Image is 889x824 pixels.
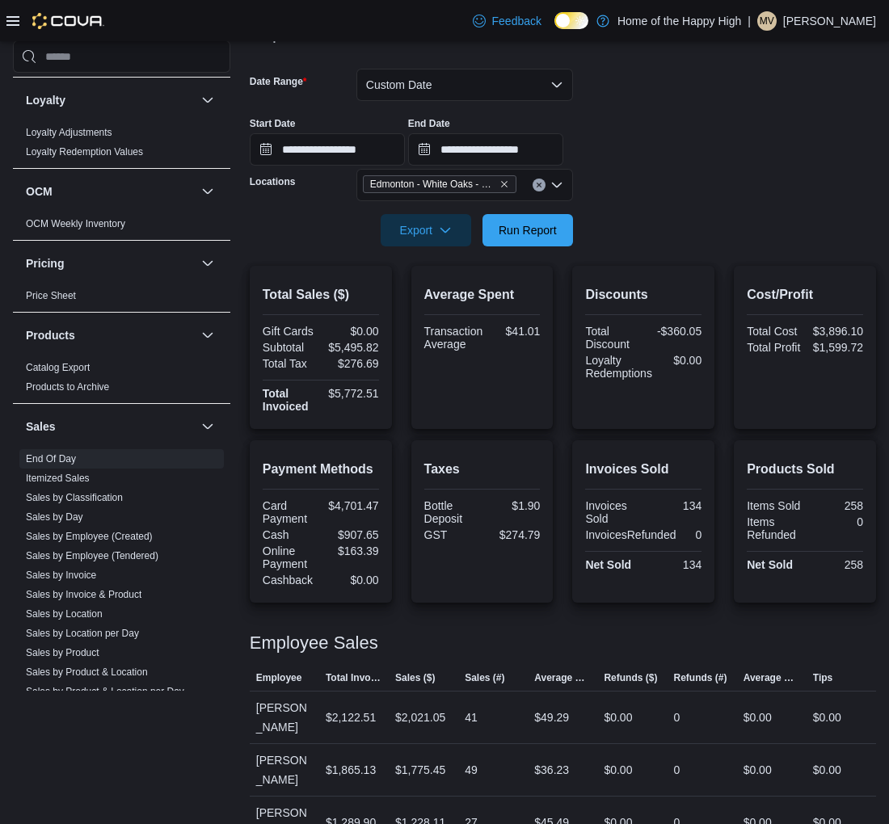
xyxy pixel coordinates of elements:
a: Feedback [466,5,548,37]
span: Sales by Product & Location [26,666,148,679]
h2: Average Spent [424,285,541,305]
div: Cashback [263,574,318,586]
a: Sales by Classification [26,492,123,503]
div: Loyalty Redemptions [585,354,652,380]
div: Total Discount [585,325,640,351]
span: Catalog Export [26,361,90,374]
button: Custom Date [356,69,573,101]
span: Feedback [492,13,541,29]
div: Items Refunded [747,515,802,541]
span: Average Sale [534,671,591,684]
div: Card Payment [263,499,318,525]
h2: Discounts [585,285,702,305]
a: End Of Day [26,453,76,465]
button: Loyalty [26,92,195,108]
div: $274.79 [485,528,540,541]
div: 0 [808,515,863,528]
h2: Products Sold [747,460,863,479]
button: Products [26,327,195,343]
label: Start Date [250,117,296,130]
span: Employee [256,671,302,684]
a: Sales by Day [26,511,83,523]
div: $0.00 [744,708,772,727]
div: 134 [647,499,702,512]
input: Press the down key to open a popover containing a calendar. [250,133,405,166]
div: [PERSON_NAME] [250,692,319,743]
button: Remove Edmonton - White Oaks - Fire & Flower from selection in this group [499,179,509,189]
a: Sales by Employee (Tendered) [26,550,158,561]
div: Subtotal [263,341,318,354]
a: Catalog Export [26,362,90,373]
div: 0 [674,708,680,727]
div: 258 [808,499,863,512]
button: OCM [198,182,217,201]
div: $2,021.05 [395,708,445,727]
p: | [748,11,751,31]
div: 0 [682,528,702,541]
span: End Of Day [26,452,76,465]
div: $163.39 [324,544,379,557]
div: $5,772.51 [324,387,379,400]
h3: Sales [26,418,56,435]
div: $1,775.45 [395,760,445,780]
div: Loyalty [13,123,230,168]
a: Sales by Invoice & Product [26,589,141,600]
h3: Employee Sales [250,633,378,653]
span: Sales by Product [26,646,99,659]
div: Gift Cards [263,325,318,338]
a: Sales by Location [26,608,103,620]
div: Total Profit [747,341,802,354]
a: Sales by Invoice [26,570,96,581]
div: $0.00 [604,760,632,780]
a: Sales by Product [26,647,99,658]
div: $36.23 [534,760,569,780]
a: OCM Weekly Inventory [26,218,125,229]
span: Edmonton - White Oaks - Fire & Flower [370,176,496,192]
span: Sales by Employee (Created) [26,530,153,543]
h2: Invoices Sold [585,460,702,479]
button: Products [198,326,217,345]
button: Run Report [482,214,573,246]
div: OCM [13,214,230,240]
span: Sales by Location per Day [26,627,139,640]
p: Home of the Happy High [617,11,741,31]
div: Products [13,358,230,403]
h3: Loyalty [26,92,65,108]
div: Bottle Deposit [424,499,479,525]
button: Sales [26,418,195,435]
span: Sales ($) [395,671,435,684]
span: Average Refund [744,671,800,684]
div: Pricing [13,286,230,312]
div: Total Cost [747,325,802,338]
span: Sales by Location [26,607,103,620]
span: Price Sheet [26,289,76,302]
h2: Total Sales ($) [263,285,379,305]
div: $907.65 [324,528,379,541]
a: Products to Archive [26,381,109,393]
div: $49.29 [534,708,569,727]
button: Clear input [533,179,546,191]
span: Sales by Invoice [26,569,96,582]
div: $0.00 [813,760,841,780]
input: Dark Mode [554,12,588,29]
a: Loyalty Redemption Values [26,146,143,158]
button: Loyalty [198,90,217,110]
div: $4,701.47 [324,499,379,512]
div: -$360.05 [647,325,702,338]
div: Cash [263,528,318,541]
span: OCM Weekly Inventory [26,217,125,230]
div: Max Van Der Hoek [757,11,777,31]
span: Sales by Invoice & Product [26,588,141,601]
div: $5,495.82 [324,341,379,354]
div: 0 [674,760,680,780]
div: Sales [13,449,230,727]
div: $1,599.72 [808,341,863,354]
label: Date Range [250,75,307,88]
span: Sales by Product & Location per Day [26,685,184,698]
div: GST [424,528,479,541]
h2: Payment Methods [263,460,379,479]
a: Loyalty Adjustments [26,127,112,138]
div: $0.00 [604,708,632,727]
h3: OCM [26,183,53,200]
